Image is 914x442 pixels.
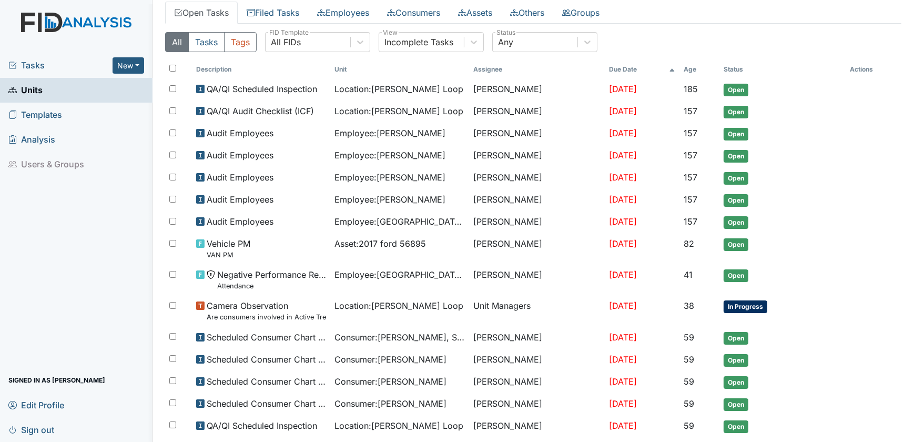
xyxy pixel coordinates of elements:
[8,421,54,438] span: Sign out
[207,419,317,432] span: QA/QI Scheduled Inspection
[308,2,378,24] a: Employees
[469,415,605,437] td: [PERSON_NAME]
[334,83,463,95] span: Location : [PERSON_NAME] Loop
[609,420,637,431] span: [DATE]
[8,82,43,98] span: Units
[501,2,553,24] a: Others
[207,127,273,139] span: Audit Employees
[684,150,697,160] span: 157
[609,332,637,343] span: [DATE]
[334,331,465,344] span: Consumer : [PERSON_NAME], Shekeyra
[724,300,767,313] span: In Progress
[207,299,327,322] span: Camera Observation Are consumers involved in Active Treatment?
[8,397,64,413] span: Edit Profile
[684,128,697,138] span: 157
[724,106,748,118] span: Open
[684,84,698,94] span: 185
[207,105,314,117] span: QA/QI Audit Checklist (ICF)
[724,332,748,345] span: Open
[192,61,331,78] th: Toggle SortBy
[207,237,250,260] span: Vehicle PM VAN PM
[724,376,748,389] span: Open
[334,268,465,281] span: Employee : [GEOGRAPHIC_DATA], [GEOGRAPHIC_DATA]
[207,312,327,322] small: Are consumers involved in Active Treatment?
[238,2,308,24] a: Filed Tasks
[384,36,453,48] div: Incomplete Tasks
[207,250,250,260] small: VAN PM
[724,238,748,251] span: Open
[469,295,605,326] td: Unit Managers
[609,216,637,227] span: [DATE]
[684,194,697,205] span: 157
[334,215,465,228] span: Employee : [GEOGRAPHIC_DATA], [GEOGRAPHIC_DATA]
[334,105,463,117] span: Location : [PERSON_NAME] Loop
[469,78,605,101] td: [PERSON_NAME]
[271,36,301,48] div: All FIDs
[207,83,317,95] span: QA/QI Scheduled Inspection
[724,216,748,229] span: Open
[207,149,273,162] span: Audit Employees
[334,419,463,432] span: Location : [PERSON_NAME] Loop
[609,300,637,311] span: [DATE]
[207,375,327,388] span: Scheduled Consumer Chart Review
[449,2,501,24] a: Assets
[8,372,105,388] span: Signed in as [PERSON_NAME]
[684,332,694,343] span: 59
[8,59,113,72] a: Tasks
[207,171,273,184] span: Audit Employees
[207,215,273,228] span: Audit Employees
[684,269,693,280] span: 41
[846,61,899,78] th: Actions
[469,349,605,371] td: [PERSON_NAME]
[719,61,846,78] th: Toggle SortBy
[724,150,748,163] span: Open
[334,127,445,139] span: Employee : [PERSON_NAME]
[469,211,605,233] td: [PERSON_NAME]
[724,269,748,282] span: Open
[724,128,748,140] span: Open
[330,61,469,78] th: Toggle SortBy
[207,353,327,366] span: Scheduled Consumer Chart Review
[334,237,426,250] span: Asset : 2017 ford 56895
[165,32,189,52] button: All
[207,397,327,410] span: Scheduled Consumer Chart Review
[684,238,694,249] span: 82
[684,376,694,387] span: 59
[724,420,748,433] span: Open
[334,397,446,410] span: Consumer : [PERSON_NAME]
[334,171,445,184] span: Employee : [PERSON_NAME]
[8,132,55,148] span: Analysis
[609,376,637,387] span: [DATE]
[224,32,257,52] button: Tags
[469,145,605,167] td: [PERSON_NAME]
[469,189,605,211] td: [PERSON_NAME]
[684,398,694,409] span: 59
[609,128,637,138] span: [DATE]
[169,65,176,72] input: Toggle All Rows Selected
[334,375,446,388] span: Consumer : [PERSON_NAME]
[724,354,748,367] span: Open
[724,194,748,207] span: Open
[724,84,748,96] span: Open
[8,107,62,123] span: Templates
[609,172,637,183] span: [DATE]
[609,84,637,94] span: [DATE]
[469,167,605,189] td: [PERSON_NAME]
[684,216,697,227] span: 157
[679,61,719,78] th: Toggle SortBy
[553,2,608,24] a: Groups
[188,32,225,52] button: Tasks
[113,57,144,74] button: New
[724,398,748,411] span: Open
[609,150,637,160] span: [DATE]
[498,36,513,48] div: Any
[609,354,637,365] span: [DATE]
[207,193,273,206] span: Audit Employees
[684,300,694,311] span: 38
[217,281,327,291] small: Attendance
[684,420,694,431] span: 59
[684,106,697,116] span: 157
[684,172,697,183] span: 157
[684,354,694,365] span: 59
